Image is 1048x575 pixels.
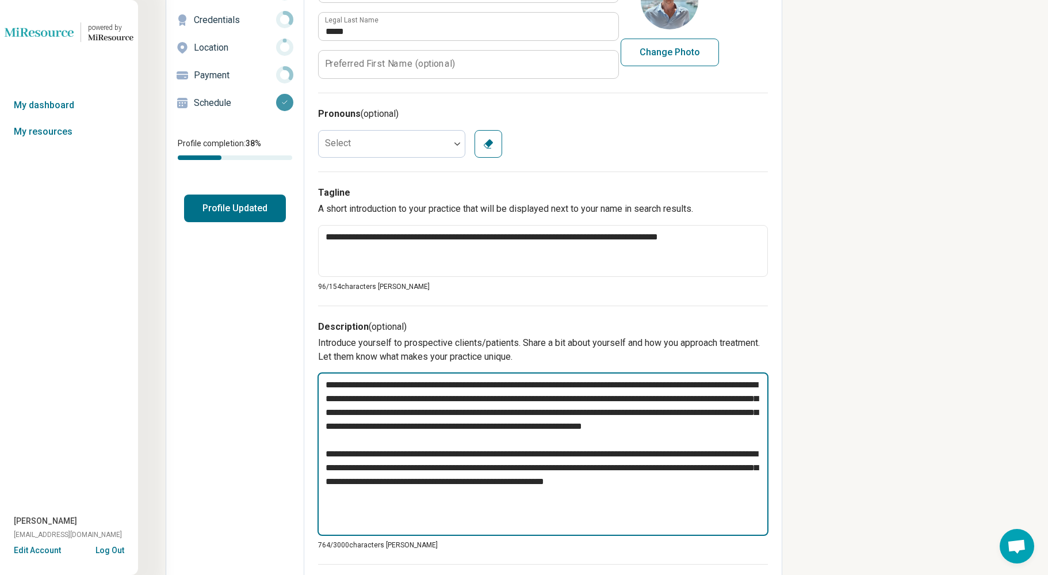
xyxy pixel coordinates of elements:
[178,155,292,160] div: Profile completion
[14,515,77,527] span: [PERSON_NAME]
[14,530,122,540] span: [EMAIL_ADDRESS][DOMAIN_NAME]
[325,17,378,24] label: Legal Last Name
[14,544,61,557] button: Edit Account
[318,202,768,216] p: A short introduction to your practice that will be displayed next to your name in search results.
[5,18,74,46] img: Lions
[369,321,407,332] span: (optional)
[88,22,133,33] div: powered by
[166,62,304,89] a: Payment
[184,195,286,222] button: Profile Updated
[1000,529,1034,563] div: Open chat
[318,186,768,200] h3: Tagline
[166,89,304,117] a: Schedule
[325,59,455,68] label: Preferred First Name (optional)
[194,96,276,110] p: Schedule
[318,320,768,334] h3: Description
[194,41,276,55] p: Location
[95,544,124,554] button: Log Out
[318,281,768,292] p: 96/ 154 characters [PERSON_NAME]
[318,336,768,364] p: Introduce yourself to prospective clients/patients. Share a bit about yourself and how you approa...
[166,131,304,167] div: Profile completion:
[325,138,351,148] label: Select
[166,6,304,34] a: Credentials
[194,13,276,27] p: Credentials
[318,107,768,121] h3: Pronouns
[194,68,276,82] p: Payment
[5,18,133,46] a: Lionspowered by
[166,34,304,62] a: Location
[318,540,768,550] p: 764/ 3000 characters [PERSON_NAME]
[621,39,719,66] button: Change Photo
[361,108,399,119] span: (optional)
[246,139,261,148] span: 38 %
